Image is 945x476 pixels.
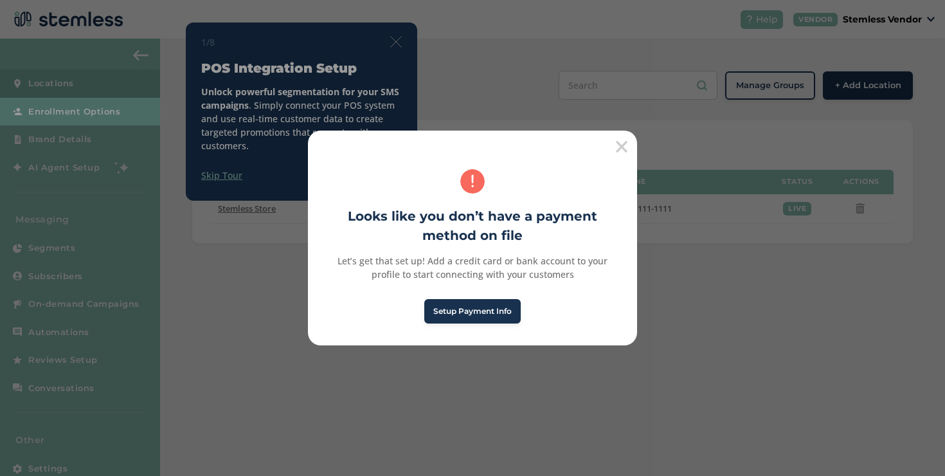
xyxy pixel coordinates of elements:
[308,206,637,245] h2: Looks like you don’t have a payment method on file
[424,299,521,324] button: Setup Payment Info
[881,414,945,476] iframe: Chat Widget
[606,131,637,161] button: Close this dialog
[322,254,622,281] div: Let’s get that set up! Add a credit card or bank account to your profile to start connecting with...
